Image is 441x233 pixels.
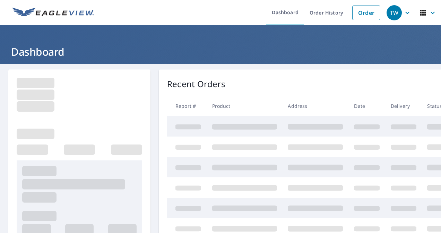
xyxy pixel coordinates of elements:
th: Date [348,96,385,116]
th: Delivery [385,96,422,116]
th: Report # [167,96,207,116]
img: EV Logo [12,8,94,18]
div: TW [387,5,402,20]
th: Product [207,96,283,116]
h1: Dashboard [8,45,433,59]
a: Order [352,6,380,20]
p: Recent Orders [167,78,225,90]
th: Address [282,96,348,116]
